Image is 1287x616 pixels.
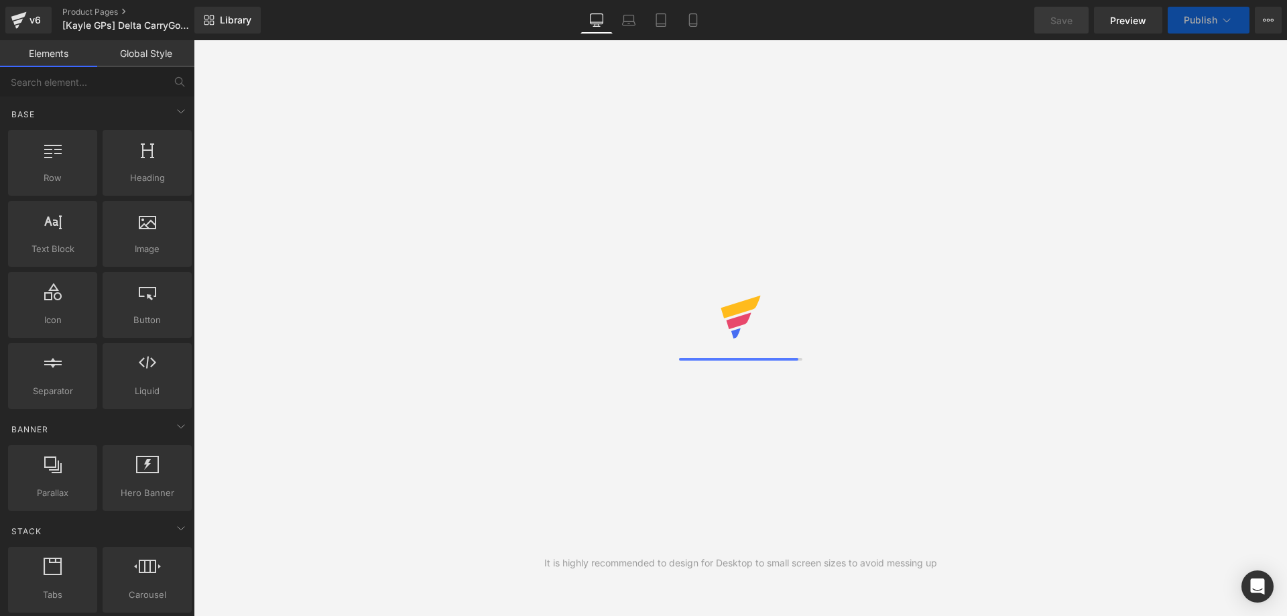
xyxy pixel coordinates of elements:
span: Save [1050,13,1072,27]
span: Icon [12,313,93,327]
a: New Library [194,7,261,34]
span: Preview [1110,13,1146,27]
span: Hero Banner [107,486,188,500]
span: Base [10,108,36,121]
span: Library [220,14,251,26]
button: More [1255,7,1282,34]
a: Tablet [645,7,677,34]
a: Laptop [613,7,645,34]
a: Product Pages [62,7,217,17]
span: Tabs [12,588,93,602]
a: Desktop [580,7,613,34]
span: Row [12,171,93,185]
div: Open Intercom Messenger [1241,570,1274,603]
div: It is highly recommended to design for Desktop to small screen sizes to avoid messing up [544,556,937,570]
span: Liquid [107,384,188,398]
button: Publish [1168,7,1249,34]
span: Banner [10,423,50,436]
div: v6 [27,11,44,29]
span: Button [107,313,188,327]
a: Preview [1094,7,1162,34]
a: v6 [5,7,52,34]
span: Publish [1184,15,1217,25]
span: Stack [10,525,43,538]
a: Mobile [677,7,709,34]
span: Separator [12,384,93,398]
a: Global Style [97,40,194,67]
span: Heading [107,171,188,185]
span: Text Block [12,242,93,256]
span: [Kayle GPs] Delta CarryGo-[PERSON_NAME] [62,20,191,31]
span: Parallax [12,486,93,500]
span: Carousel [107,588,188,602]
span: Image [107,242,188,256]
